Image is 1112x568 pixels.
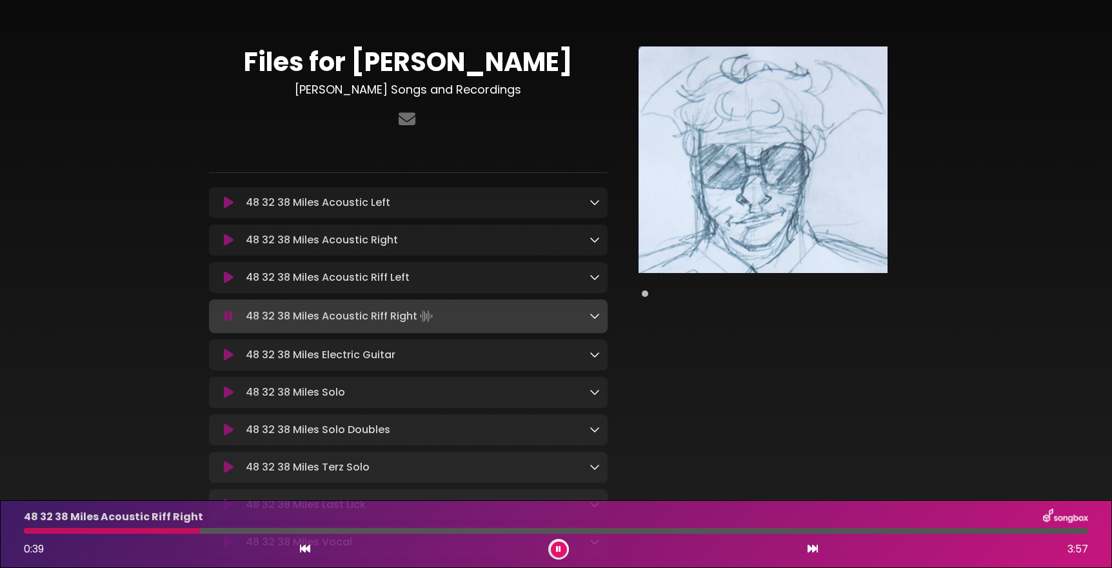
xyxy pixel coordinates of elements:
p: 48 32 38 Miles Solo [246,385,345,400]
img: songbox-logo-white.png [1043,509,1088,525]
p: 48 32 38 Miles Solo Doubles [246,422,390,438]
p: 48 32 38 Miles Last Lick [246,497,366,512]
p: 48 32 38 Miles Acoustic Riff Right [24,509,203,525]
h3: [PERSON_NAME] Songs and Recordings [209,83,608,97]
p: 48 32 38 Miles Acoustic Riff Right [246,307,435,325]
span: 3:57 [1067,542,1088,557]
p: 48 32 38 Miles Acoustic Riff Left [246,270,410,285]
p: 48 32 38 Miles Terz Solo [246,460,370,475]
p: 48 32 38 Miles Acoustic Right [246,232,398,248]
p: 48 32 38 Miles Electric Guitar [246,347,395,363]
span: 0:39 [24,542,44,556]
img: Main Media [639,46,888,273]
h1: Files for [PERSON_NAME] [209,46,608,77]
p: 48 32 38 Miles Acoustic Left [246,195,390,210]
img: waveform4.gif [417,307,435,325]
